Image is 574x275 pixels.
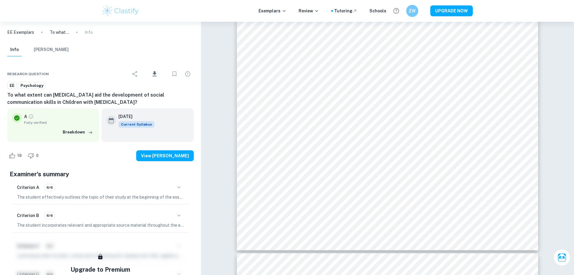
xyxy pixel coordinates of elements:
h6: Criterion B [17,212,39,219]
h5: Examiner's summary [10,170,191,179]
p: The student incorporates relevant and appropriate source material throughout the essay, effective... [17,222,184,229]
span: 19 [14,153,25,159]
p: To what extent can [MEDICAL_DATA] aid the development of social communication skills in Children ... [50,29,69,36]
a: EE Exemplars [7,29,34,36]
button: Ask Clai [554,249,570,266]
a: EE [7,82,17,89]
button: Info [7,43,22,56]
a: Schools [369,8,386,14]
button: [PERSON_NAME] [34,43,69,56]
button: Help and Feedback [391,6,401,16]
p: Review [299,8,319,14]
h6: Criterion A [17,184,39,191]
span: Fully verified [24,120,94,125]
button: UPGRADE NOW [430,5,473,16]
span: EE [8,83,17,89]
span: Psychology [18,83,45,89]
span: 6/6 [44,213,55,218]
a: Grade fully verified [28,114,34,119]
p: Exemplars [259,8,287,14]
div: Bookmark [168,68,180,80]
a: Tutoring [334,8,357,14]
button: View [PERSON_NAME] [136,150,194,161]
div: This exemplar is based on the current syllabus. Feel free to refer to it for inspiration/ideas wh... [118,121,155,128]
button: Breakdown [61,128,94,137]
p: The student effectively outlines the topic of their study at the beginning of the essay, providin... [17,194,184,200]
span: Research question [7,71,49,77]
h5: Upgrade to Premium [71,265,130,274]
h6: To what extent can [MEDICAL_DATA] aid the development of social communication skills in Children ... [7,91,194,106]
a: Psychology [18,82,46,89]
button: ZW [406,5,418,17]
p: Info [85,29,93,36]
div: Download [142,66,167,82]
div: Dislike [26,151,42,161]
h6: [DATE] [118,113,150,120]
div: Report issue [182,68,194,80]
span: 6/6 [44,185,55,190]
img: Clastify logo [102,5,140,17]
p: A [24,113,27,120]
h6: ZW [409,8,416,14]
div: Share [129,68,141,80]
div: Like [7,151,25,161]
span: 0 [33,153,42,159]
span: Current Syllabus [118,121,155,128]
